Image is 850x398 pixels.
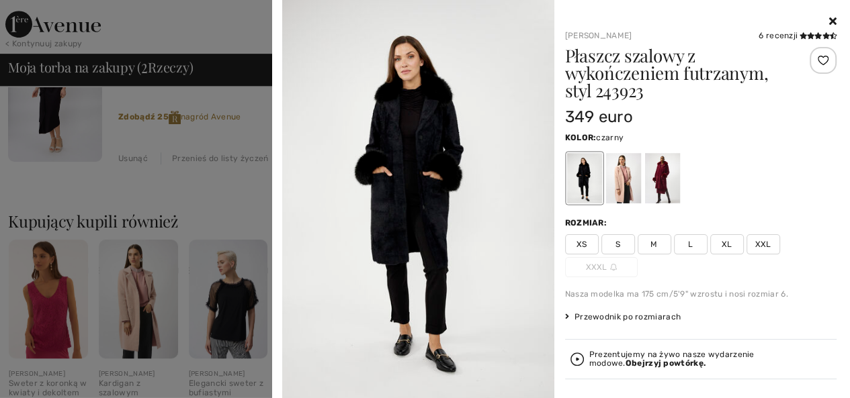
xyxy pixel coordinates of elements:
font: Obejrzyj powtórkę. [626,358,706,368]
font: czarny [596,133,624,142]
font: L [688,240,693,249]
font: 6 recenzji [759,31,798,40]
font: Kolor: [565,133,597,142]
font: Nasza modelka ma 175 cm/5'9" wzrostu i nosi rozmiar 6. [565,289,788,299]
font: Prezentujemy na żywo nasze wydarzenie modowe. [589,350,755,368]
font: XL [722,240,732,249]
div: Czarny [566,153,601,203]
font: M [650,240,657,249]
font: Przewodnik po rozmiarach [575,312,681,321]
font: XXXL [585,262,607,272]
img: ring-m.svg [610,264,617,270]
font: Płaszcz szalowy z wykończeniem futrzanym, styl 243923 [565,44,769,102]
font: XXL [755,240,771,249]
div: Merlot [644,153,679,203]
div: Róża [605,153,640,203]
a: [PERSON_NAME] [565,31,632,40]
img: Obejrzyj powtórkę [570,352,584,366]
font: 349 euro [565,107,633,126]
font: XS [577,240,587,249]
font: Pomoc [29,9,69,21]
font: S [615,240,620,249]
font: Rozmiar: [565,218,607,228]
